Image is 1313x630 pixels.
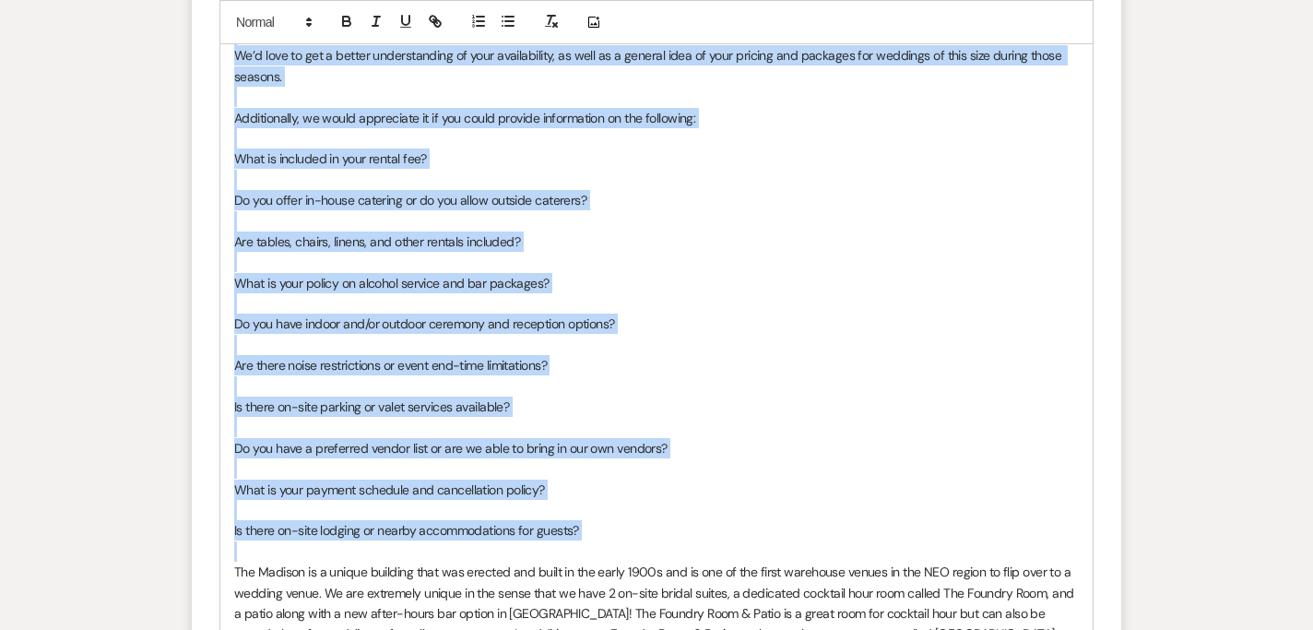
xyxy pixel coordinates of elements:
span: Do you have a preferred vendor list or are we able to bring in our own vendors? [234,440,668,457]
span: Is there on-site lodging or nearby accommodations for guests? [234,522,579,539]
span: Are there noise restrictions or event end-time limitations? [234,357,547,374]
span: What is your policy on alcohol service and bar packages? [234,275,550,291]
span: Additionally, we would appreciate it if you could provide information on the following: [234,110,695,126]
span: What is included in your rental fee? [234,150,427,167]
span: Is there on-site parking or valet services available? [234,398,509,415]
span: Do you have indoor and/or outdoor ceremony and reception options? [234,315,615,332]
span: What is your payment schedule and cancellation policy? [234,481,545,498]
span: Are tables, chairs, linens, and other rentals included? [234,233,520,250]
span: We’d love to get a better understanding of your availability, as well as a general idea of your p... [234,47,1065,84]
span: Do you offer in-house catering or do you allow outside caterers? [234,192,586,208]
